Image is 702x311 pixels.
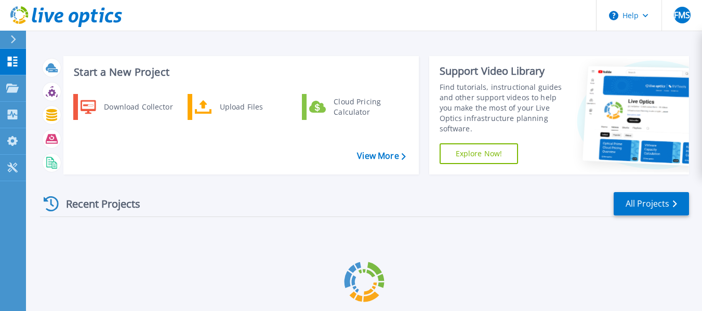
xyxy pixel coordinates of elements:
[440,82,569,134] div: Find tutorials, instructional guides and other support videos to help you make the most of your L...
[188,94,294,120] a: Upload Files
[357,151,405,161] a: View More
[440,143,519,164] a: Explore Now!
[99,97,177,117] div: Download Collector
[40,191,154,217] div: Recent Projects
[440,64,569,78] div: Support Video Library
[328,97,405,117] div: Cloud Pricing Calculator
[74,66,405,78] h3: Start a New Project
[674,11,690,19] span: FMS
[73,94,180,120] a: Download Collector
[614,192,689,215] a: All Projects
[215,97,292,117] div: Upload Files
[302,94,408,120] a: Cloud Pricing Calculator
